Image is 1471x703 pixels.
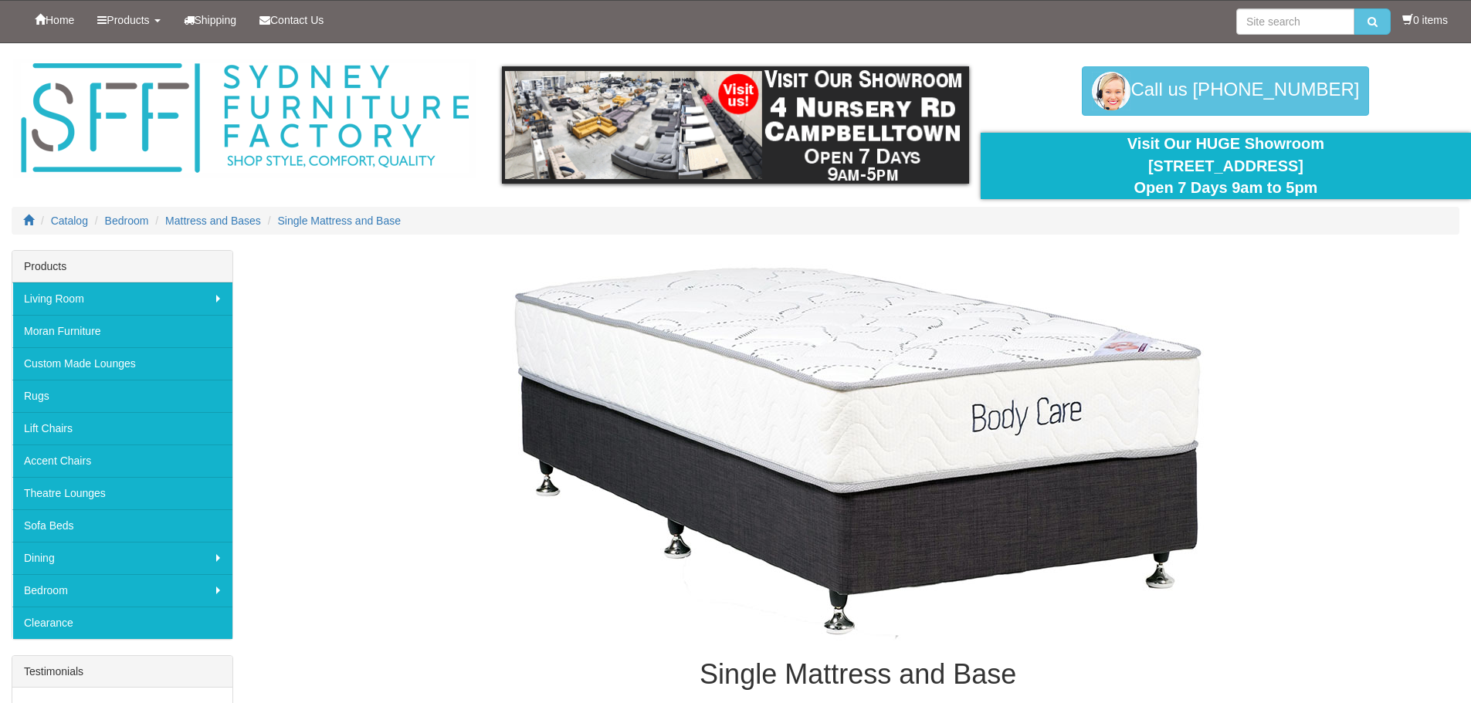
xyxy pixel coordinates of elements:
[165,215,261,227] a: Mattress and Bases
[195,14,237,26] span: Shipping
[23,1,86,39] a: Home
[12,380,232,412] a: Rugs
[12,444,232,477] a: Accent Chairs
[270,14,324,26] span: Contact Us
[12,282,232,315] a: Living Room
[12,509,232,542] a: Sofa Beds
[172,1,249,39] a: Shipping
[12,656,232,688] div: Testimonials
[1236,8,1354,35] input: Site search
[12,347,232,380] a: Custom Made Lounges
[992,133,1459,199] div: Visit Our HUGE Showroom [STREET_ADDRESS] Open 7 Days 9am to 5pm
[1402,12,1448,28] li: 0 items
[13,59,476,178] img: Sydney Furniture Factory
[86,1,171,39] a: Products
[12,477,232,509] a: Theatre Lounges
[12,607,232,639] a: Clearance
[107,14,149,26] span: Products
[256,659,1459,690] h1: Single Mattress and Base
[12,251,232,282] div: Products
[502,66,969,184] img: showroom.gif
[46,14,74,26] span: Home
[278,215,402,227] a: Single Mattress and Base
[51,215,88,227] a: Catalog
[12,315,232,347] a: Moran Furniture
[12,412,232,444] a: Lift Chairs
[105,215,149,227] a: Bedroom
[12,574,232,607] a: Bedroom
[395,258,1321,644] img: Single Mattress and Base
[12,542,232,574] a: Dining
[248,1,335,39] a: Contact Us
